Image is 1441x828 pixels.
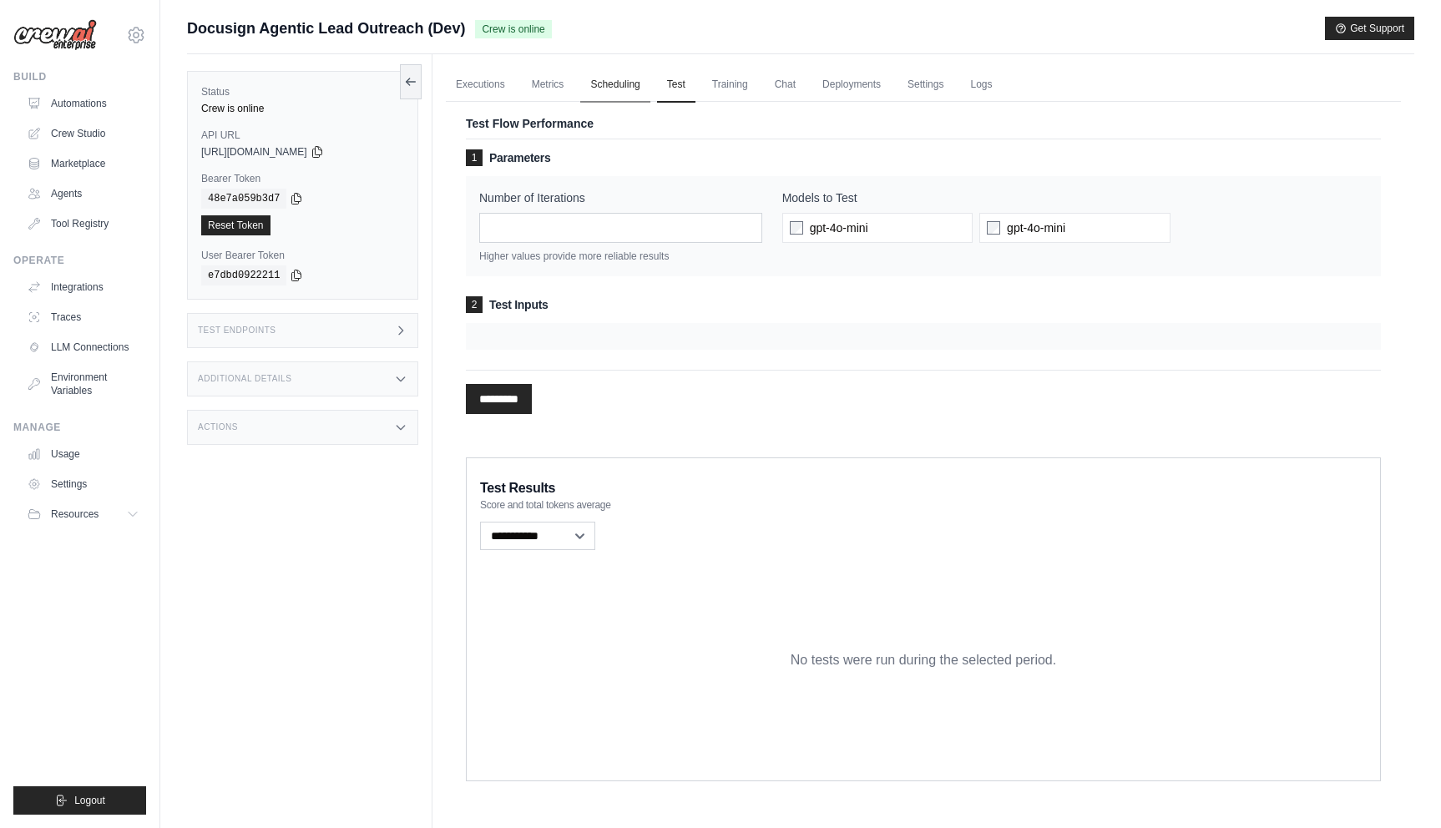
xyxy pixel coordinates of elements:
[480,478,555,498] span: Test Results
[20,364,146,404] a: Environment Variables
[201,85,404,98] label: Status
[201,129,404,142] label: API URL
[201,189,286,209] code: 48e7a059b3d7
[702,68,758,103] a: Training
[580,68,650,103] a: Scheduling
[987,221,1000,235] input: gpt-4o-mini
[479,189,762,206] label: Number of Iterations
[201,249,404,262] label: User Bearer Token
[466,149,483,166] span: 1
[13,421,146,434] div: Manage
[20,120,146,147] a: Crew Studio
[20,210,146,237] a: Tool Registry
[198,422,238,432] h3: Actions
[782,189,1368,206] label: Models to Test
[657,68,695,103] a: Test
[74,794,105,807] span: Logout
[20,150,146,177] a: Marketplace
[13,19,97,51] img: Logo
[1007,220,1065,236] span: gpt-4o-mini
[51,507,99,521] span: Resources
[20,274,146,300] a: Integrations
[198,374,291,384] h3: Additional Details
[13,254,146,267] div: Operate
[1358,748,1441,828] iframe: Chat Widget
[20,180,146,207] a: Agents
[790,221,803,235] input: gpt-4o-mini
[198,326,276,336] h3: Test Endpoints
[466,296,1381,313] h3: Test Inputs
[20,334,146,361] a: LLM Connections
[446,68,515,103] a: Executions
[13,786,146,815] button: Logout
[791,650,1056,670] p: No tests were run during the selected period.
[20,471,146,497] a: Settings
[480,498,611,512] span: Score and total tokens average
[187,17,465,40] span: Docusign Agentic Lead Outreach (Dev)
[1325,17,1414,40] button: Get Support
[20,90,146,117] a: Automations
[810,220,868,236] span: gpt-4o-mini
[20,501,146,528] button: Resources
[897,68,953,103] a: Settings
[479,250,762,263] p: Higher values provide more reliable results
[201,102,404,115] div: Crew is online
[522,68,574,103] a: Metrics
[812,68,891,103] a: Deployments
[20,441,146,467] a: Usage
[466,149,1381,166] h3: Parameters
[960,68,1002,103] a: Logs
[466,115,1381,132] p: Test Flow Performance
[475,20,551,38] span: Crew is online
[201,265,286,285] code: e7dbd0922211
[13,70,146,83] div: Build
[20,304,146,331] a: Traces
[201,172,404,185] label: Bearer Token
[201,215,271,235] a: Reset Token
[466,296,483,313] span: 2
[201,145,307,159] span: [URL][DOMAIN_NAME]
[765,68,806,103] a: Chat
